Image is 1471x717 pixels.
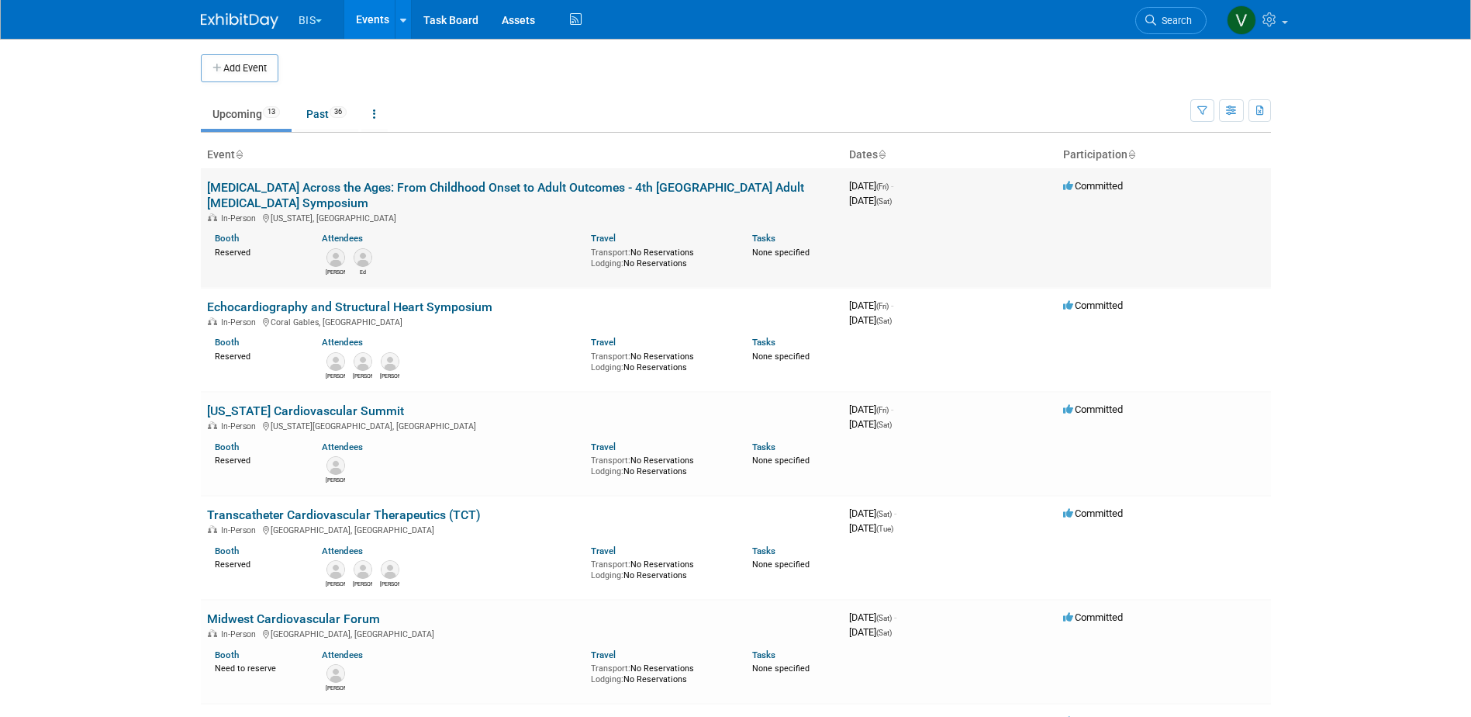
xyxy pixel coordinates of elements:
[353,267,372,276] div: Ed Joyce
[1063,300,1123,311] span: Committed
[876,510,892,518] span: (Sat)
[322,233,363,244] a: Attendees
[591,452,729,476] div: No Reservations No Reservations
[221,317,261,327] span: In-Person
[591,570,623,580] span: Lodging:
[208,213,217,221] img: In-Person Event
[322,546,363,556] a: Attendees
[322,649,363,660] a: Attendees
[849,626,892,638] span: [DATE]
[207,507,481,522] a: Transcatheter Cardiovascular Therapeutics (TCT)
[876,317,892,325] span: (Sat)
[201,54,278,82] button: Add Event
[591,546,616,556] a: Travel
[221,525,261,535] span: In-Person
[354,560,372,579] img: Melanie Maese
[322,442,363,452] a: Attendees
[353,371,372,380] div: Trevor Thomas
[207,611,380,626] a: Midwest Cardiovascular Forum
[330,106,347,118] span: 36
[849,195,892,206] span: [DATE]
[752,337,775,348] a: Tasks
[207,180,804,210] a: [MEDICAL_DATA] Across the Ages: From Childhood Onset to Adult Outcomes - 4th [GEOGRAPHIC_DATA] Ad...
[591,442,616,452] a: Travel
[876,406,889,414] span: (Fri)
[326,560,345,579] img: Joe Alfaro
[752,455,810,466] span: None specified
[591,660,729,684] div: No Reservations No Reservations
[215,337,239,348] a: Booth
[591,466,623,476] span: Lodging:
[849,404,893,415] span: [DATE]
[215,348,299,362] div: Reserved
[591,233,616,244] a: Travel
[1227,5,1256,35] img: Valerie Shively
[891,300,893,311] span: -
[208,629,217,637] img: In-Person Event
[215,649,239,660] a: Booth
[326,352,345,371] img: Rob Rupel
[591,674,623,684] span: Lodging:
[326,475,345,484] div: Adam Spies
[591,258,623,268] span: Lodging:
[215,442,239,452] a: Booth
[876,629,892,637] span: (Sat)
[891,180,893,192] span: -
[1135,7,1207,34] a: Search
[326,456,345,475] img: Adam Spies
[752,233,775,244] a: Tasks
[849,507,896,519] span: [DATE]
[1063,611,1123,623] span: Committed
[591,248,630,258] span: Transport:
[201,142,843,168] th: Event
[1127,148,1135,161] a: Sort by Participation Type
[354,248,372,267] img: Ed Joyce
[843,142,1057,168] th: Dates
[591,663,630,674] span: Transport:
[591,337,616,348] a: Travel
[207,627,837,639] div: [GEOGRAPHIC_DATA], [GEOGRAPHIC_DATA]
[326,371,345,380] div: Rob Rupel
[849,522,893,534] span: [DATE]
[591,556,729,580] div: No Reservations No Reservations
[1063,404,1123,415] span: Committed
[381,352,399,371] img: Chris Cigrand
[849,314,892,326] span: [DATE]
[1063,507,1123,519] span: Committed
[876,182,889,191] span: (Fri)
[752,442,775,452] a: Tasks
[263,106,280,118] span: 13
[849,611,896,623] span: [DATE]
[326,683,345,692] div: Kim Herring
[215,452,299,466] div: Reserved
[326,267,345,276] div: Kevin Ryan
[381,560,399,579] img: Kevin O'Neill
[1063,180,1123,192] span: Committed
[215,233,239,244] a: Booth
[1057,142,1271,168] th: Participation
[876,302,889,310] span: (Fri)
[591,348,729,372] div: No Reservations No Reservations
[207,404,404,418] a: [US_STATE] Cardiovascular Summit
[326,664,345,683] img: Kim Herring
[208,421,217,429] img: In-Person Event
[849,180,893,192] span: [DATE]
[201,13,278,29] img: ExhibitDay
[326,579,345,588] div: Joe Alfaro
[752,546,775,556] a: Tasks
[752,248,810,258] span: None specified
[380,371,399,380] div: Chris Cigrand
[752,663,810,674] span: None specified
[354,352,372,371] img: Trevor Thomas
[591,455,630,466] span: Transport:
[326,248,345,267] img: Kevin Ryan
[235,148,243,161] a: Sort by Event Name
[591,649,616,660] a: Travel
[207,211,837,223] div: [US_STATE], [GEOGRAPHIC_DATA]
[215,556,299,570] div: Reserved
[221,629,261,639] span: In-Person
[215,660,299,674] div: Need to reserve
[876,421,892,429] span: (Sat)
[1156,15,1192,26] span: Search
[207,300,492,314] a: Echocardiography and Structural Heart Symposium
